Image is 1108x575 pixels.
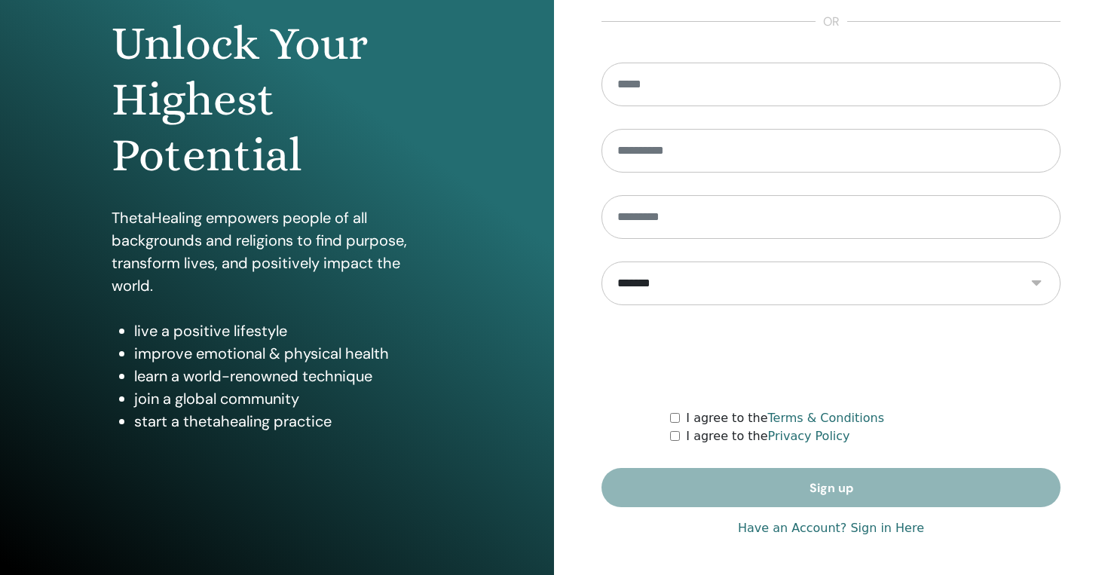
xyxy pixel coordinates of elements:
[134,320,443,342] li: live a positive lifestyle
[686,427,849,445] label: I agree to the
[717,328,946,387] iframe: reCAPTCHA
[112,16,443,184] h1: Unlock Your Highest Potential
[686,409,884,427] label: I agree to the
[112,206,443,297] p: ThetaHealing empowers people of all backgrounds and religions to find purpose, transform lives, a...
[738,519,924,537] a: Have an Account? Sign in Here
[816,13,847,31] span: or
[768,429,850,443] a: Privacy Policy
[134,387,443,410] li: join a global community
[134,342,443,365] li: improve emotional & physical health
[768,411,884,425] a: Terms & Conditions
[134,410,443,433] li: start a thetahealing practice
[134,365,443,387] li: learn a world-renowned technique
